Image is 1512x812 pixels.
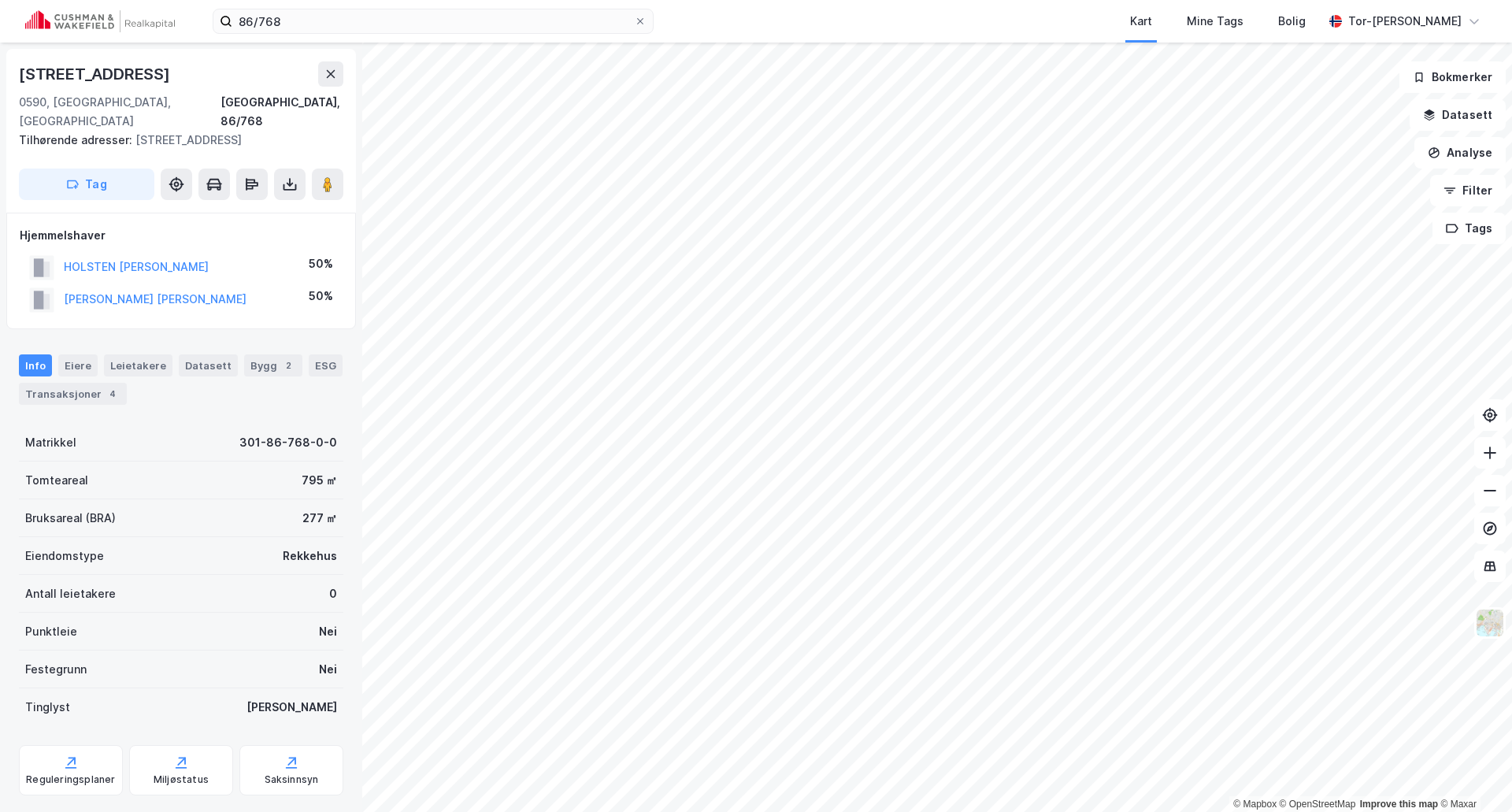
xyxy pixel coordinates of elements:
span: Tilhørende adresser: [19,133,135,146]
a: OpenStreetMap [1280,799,1356,810]
input: Søk på adresse, matrikkel, gårdeiere, leietakere eller personer [232,9,634,33]
div: Eiendomstype [25,547,104,565]
div: Bruksareal (BRA) [25,509,116,528]
div: Transaksjoner [19,383,127,405]
div: [STREET_ADDRESS] [19,61,173,87]
button: Bokmerker [1399,61,1506,93]
div: Kontrollprogram for chat [1433,736,1512,812]
div: 0590, [GEOGRAPHIC_DATA], [GEOGRAPHIC_DATA] [19,93,220,131]
div: Info [19,354,52,376]
div: [STREET_ADDRESS] [19,131,331,150]
div: ESG [309,354,343,376]
div: 2 [280,358,296,373]
button: Analyse [1414,137,1506,169]
div: Antall leietakere [25,584,116,603]
div: Festegrunn [25,660,87,679]
div: Tor-[PERSON_NAME] [1348,12,1462,31]
div: Nei [319,622,337,641]
button: Filter [1430,175,1506,206]
div: Saksinnsyn [265,773,319,786]
a: Mapbox [1233,799,1277,810]
div: Punktleie [25,622,77,641]
div: Matrikkel [25,433,76,452]
div: 50% [309,287,333,306]
button: Tag [19,169,154,200]
div: 301-86-768-0-0 [239,433,337,452]
div: Mine Tags [1187,12,1243,31]
a: Improve this map [1360,799,1438,810]
button: Datasett [1410,99,1506,131]
div: Datasett [179,354,238,376]
button: Tags [1432,213,1506,244]
div: Bygg [244,354,302,376]
div: Tinglyst [25,698,70,717]
div: Leietakere [104,354,172,376]
div: Rekkehus [283,547,337,565]
div: 50% [309,254,333,273]
img: cushman-wakefield-realkapital-logo.202ea83816669bd177139c58696a8fa1.svg [25,10,175,32]
div: Reguleringsplaner [26,773,115,786]
div: [GEOGRAPHIC_DATA], 86/768 [220,93,343,131]
div: Kart [1130,12,1152,31]
div: Tomteareal [25,471,88,490]
div: 4 [105,386,120,402]
div: Miljøstatus [154,773,209,786]
div: [PERSON_NAME] [246,698,337,717]
div: 795 ㎡ [302,471,337,490]
iframe: Chat Widget [1433,736,1512,812]
img: Z [1475,608,1505,638]
div: 0 [329,584,337,603]
div: Eiere [58,354,98,376]
div: 277 ㎡ [302,509,337,528]
div: Nei [319,660,337,679]
div: Hjemmelshaver [20,226,343,245]
div: Bolig [1278,12,1306,31]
